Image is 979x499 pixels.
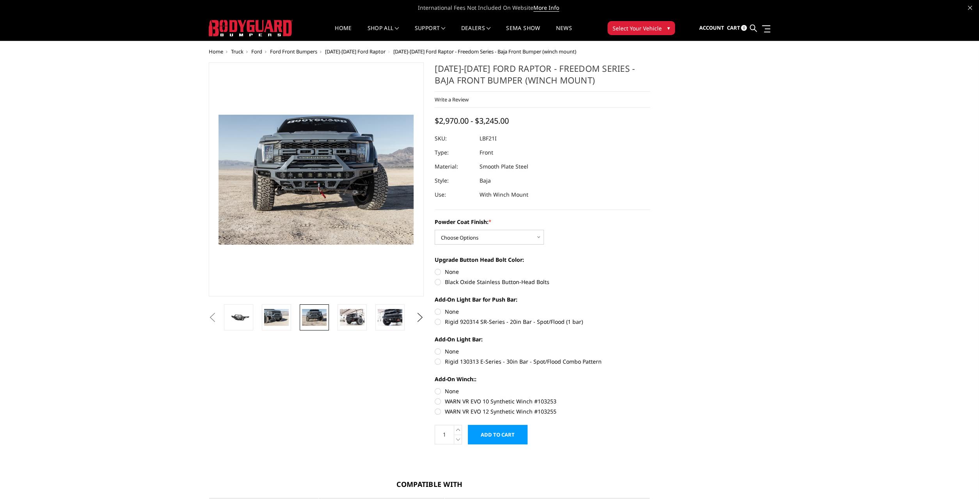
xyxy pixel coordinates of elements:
span: Select Your Vehicle [613,24,662,32]
label: None [435,268,650,276]
a: Dealers [461,25,491,41]
h1: [DATE]-[DATE] Ford Raptor - Freedom Series - Baja Front Bumper (winch mount) [435,62,650,92]
a: More Info [533,4,559,12]
a: Account [699,18,724,39]
label: Rigid 130313 E-Series - 30in Bar - Spot/Flood Combo Pattern [435,357,650,366]
label: Add-On Winch:: [435,375,650,383]
a: SEMA Show [506,25,540,41]
label: None [435,387,650,395]
a: Ford Front Bumpers [270,48,317,55]
img: 2021-2025 Ford Raptor - Freedom Series - Baja Front Bumper (winch mount) [378,309,402,325]
label: Add-On Light Bar for Push Bar: [435,295,650,304]
button: Next [414,312,426,323]
a: Write a Review [435,96,469,103]
dt: SKU: [435,131,474,146]
label: Upgrade Button Head Bolt Color: [435,256,650,264]
label: WARN VR EVO 12 Synthetic Winch #103255 [435,407,650,416]
span: Account [699,24,724,31]
a: 2021-2025 Ford Raptor - Freedom Series - Baja Front Bumper (winch mount) [209,62,424,297]
a: Home [335,25,352,41]
label: Powder Coat Finish: [435,218,650,226]
span: [DATE]-[DATE] Ford Raptor - Freedom Series - Baja Front Bumper (winch mount) [393,48,576,55]
dd: Front [480,146,493,160]
img: 2021-2025 Ford Raptor - Freedom Series - Baja Front Bumper (winch mount) [340,309,364,325]
span: Cart [727,24,740,31]
label: WARN VR EVO 10 Synthetic Winch #103253 [435,397,650,405]
label: Rigid 920314 SR-Series - 20in Bar - Spot/Flood (1 bar) [435,318,650,326]
label: None [435,347,650,355]
h3: Compatible With [209,479,650,490]
a: Ford [251,48,262,55]
img: BODYGUARD BUMPERS [209,20,293,36]
span: ▾ [667,24,670,32]
dt: Style: [435,174,474,188]
a: News [556,25,572,41]
label: Add-On Light Bar: [435,335,650,343]
input: Add to Cart [468,425,528,444]
button: Previous [207,312,219,323]
span: $2,970.00 - $3,245.00 [435,115,509,126]
dd: Smooth Plate Steel [480,160,528,174]
img: 2021-2025 Ford Raptor - Freedom Series - Baja Front Bumper (winch mount) [302,309,327,325]
span: 0 [741,25,747,31]
dt: Type: [435,146,474,160]
a: shop all [368,25,399,41]
img: 2021-2025 Ford Raptor - Freedom Series - Baja Front Bumper (winch mount) [264,309,289,325]
label: Black Oxide Stainless Button-Head Bolts [435,278,650,286]
dd: LBF21I [480,131,497,146]
a: [DATE]-[DATE] Ford Raptor [325,48,386,55]
a: Cart 0 [727,18,747,39]
a: Home [209,48,223,55]
dt: Use: [435,188,474,202]
a: Support [415,25,446,41]
label: None [435,307,650,316]
dt: Material: [435,160,474,174]
dd: With Winch Mount [480,188,528,202]
a: Truck [231,48,243,55]
button: Select Your Vehicle [608,21,675,35]
dd: Baja [480,174,491,188]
